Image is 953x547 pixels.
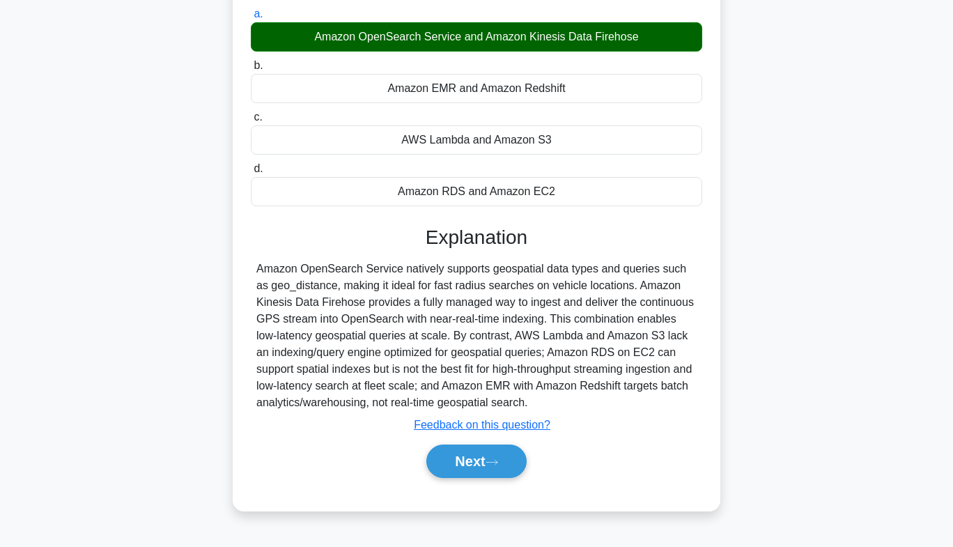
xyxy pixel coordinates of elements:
h3: Explanation [259,226,694,249]
div: Amazon OpenSearch Service and Amazon Kinesis Data Firehose [251,22,702,52]
span: d. [254,162,263,174]
button: Next [426,445,526,478]
a: Feedback on this question? [414,419,550,431]
span: c. [254,111,262,123]
span: a. [254,8,263,20]
div: Amazon EMR and Amazon Redshift [251,74,702,103]
div: AWS Lambda and Amazon S3 [251,125,702,155]
div: Amazon RDS and Amazon EC2 [251,177,702,206]
span: b. [254,59,263,71]
div: Amazon OpenSearch Service natively supports geospatial data types and queries such as geo_distanc... [256,261,697,411]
